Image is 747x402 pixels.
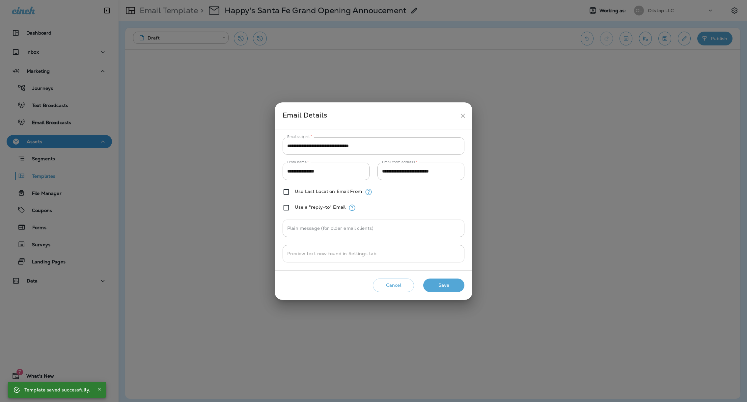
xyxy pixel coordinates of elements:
label: From name [287,160,309,165]
button: close [457,110,469,122]
div: Email Details [283,110,457,122]
label: Email subject [287,134,312,139]
label: Email from address [382,160,417,165]
button: Cancel [373,279,414,292]
div: Template saved successfully. [24,384,90,396]
label: Use Last Location Email From [295,189,362,194]
button: Save [423,279,464,292]
button: Close [96,385,103,393]
label: Use a "reply-to" Email [295,204,346,210]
